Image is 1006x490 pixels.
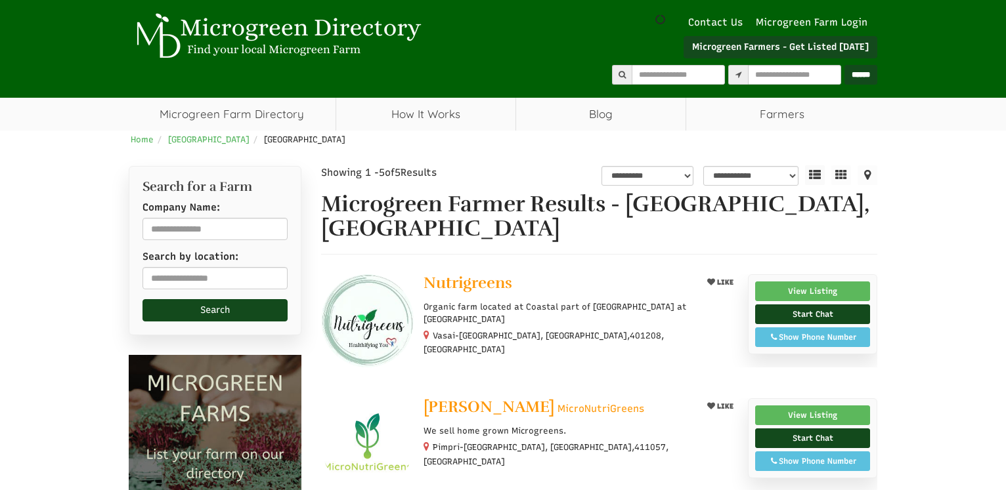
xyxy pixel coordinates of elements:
[558,402,644,416] span: MicroNutriGreens
[715,402,733,411] span: LIKE
[321,274,414,367] img: Nutrigreens
[634,441,666,453] span: 411057
[129,13,424,59] img: Microgreen Directory
[424,344,505,356] span: [GEOGRAPHIC_DATA]
[379,167,385,178] span: 5
[142,201,220,214] label: Company Name:
[516,98,686,131] a: Blog
[703,398,738,415] button: LIKE
[756,16,874,28] a: Microgreen Farm Login
[336,98,515,131] a: How It Works
[129,98,336,131] a: Microgreen Farm Directory
[424,456,505,468] span: [GEOGRAPHIC_DATA]
[762,455,863,467] div: Show Phone Number
[686,98,877,131] span: Farmers
[424,397,554,417] span: [PERSON_NAME]
[395,167,401,178] span: 5
[755,428,870,448] a: Start Chat
[703,274,738,291] button: LIKE
[715,278,733,287] span: LIKE
[168,134,250,144] a: [GEOGRAPHIC_DATA]
[264,134,345,144] span: [GEOGRAPHIC_DATA]
[424,425,738,437] p: We sell home grown Microgreens.
[142,299,288,321] button: Search
[321,166,506,180] div: Showing 1 - of Results
[762,331,863,343] div: Show Phone Number
[424,442,668,466] small: Pimpri-[GEOGRAPHIC_DATA], [GEOGRAPHIC_DATA], ,
[755,281,870,301] a: View Listing
[142,250,238,264] label: Search by location:
[682,16,749,28] a: Contact Us
[684,36,877,58] a: Microgreen Farmers - Get Listed [DATE]
[424,331,664,354] small: Vasai-[GEOGRAPHIC_DATA], [GEOGRAPHIC_DATA], ,
[131,134,154,144] a: Home
[321,192,878,241] h1: Microgreen Farmer Results - [GEOGRAPHIC_DATA], [GEOGRAPHIC_DATA]
[755,405,870,425] a: View Listing
[424,398,692,419] a: [PERSON_NAME] MicroNutriGreens
[755,304,870,324] a: Start Chat
[630,330,661,342] span: 401208
[424,274,692,295] a: Nutrigreens
[424,273,512,293] span: Nutrigreens
[424,301,738,325] p: Organic farm located at Coastal part of [GEOGRAPHIC_DATA] at [GEOGRAPHIC_DATA]
[142,180,288,194] h2: Search for a Farm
